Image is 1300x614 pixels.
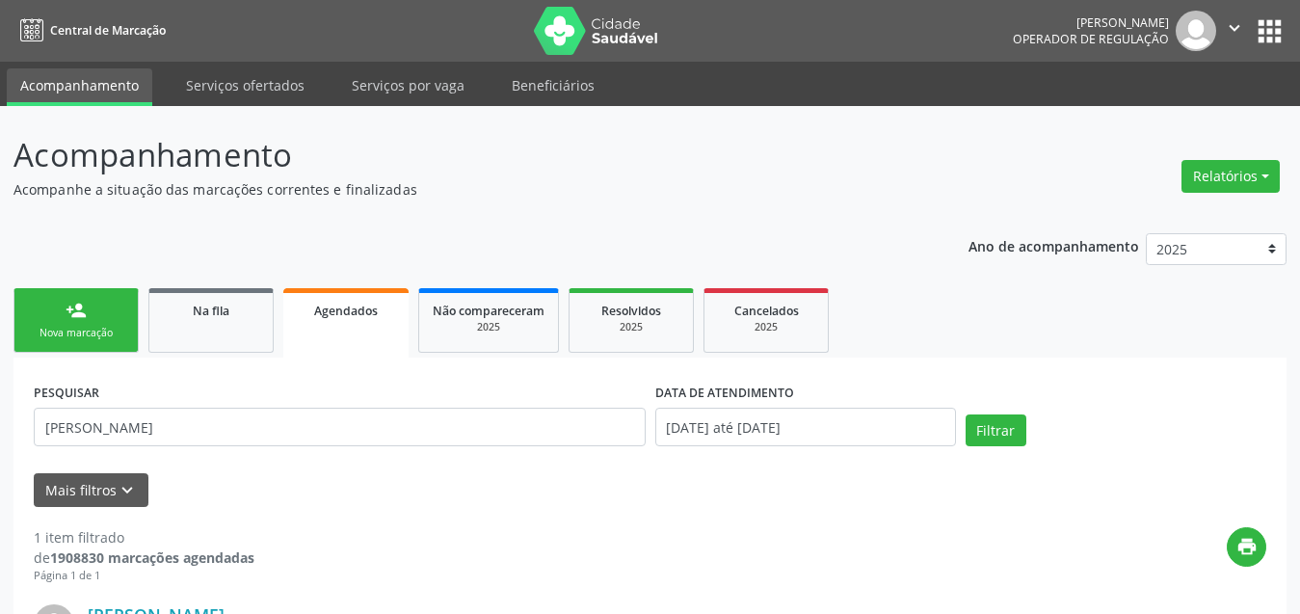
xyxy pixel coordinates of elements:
[1216,11,1253,51] button: 
[34,547,254,568] div: de
[655,408,956,446] input: Selecione um intervalo
[601,303,661,319] span: Resolvidos
[193,303,229,319] span: Na fila
[34,378,99,408] label: PESQUISAR
[1236,536,1258,557] i: print
[7,68,152,106] a: Acompanhamento
[655,378,794,408] label: DATA DE ATENDIMENTO
[34,408,646,446] input: Nome, código do beneficiário ou CPF
[1227,527,1266,567] button: print
[13,179,905,200] p: Acompanhe a situação das marcações correntes e finalizadas
[966,414,1026,447] button: Filtrar
[172,68,318,102] a: Serviços ofertados
[968,233,1139,257] p: Ano de acompanhamento
[1176,11,1216,51] img: img
[433,303,544,319] span: Não compareceram
[1013,14,1169,31] div: [PERSON_NAME]
[1181,160,1280,193] button: Relatórios
[13,14,166,46] a: Central de Marcação
[13,131,905,179] p: Acompanhamento
[34,568,254,584] div: Página 1 de 1
[34,473,148,507] button: Mais filtroskeyboard_arrow_down
[117,480,138,501] i: keyboard_arrow_down
[734,303,799,319] span: Cancelados
[498,68,608,102] a: Beneficiários
[433,320,544,334] div: 2025
[66,300,87,321] div: person_add
[34,527,254,547] div: 1 item filtrado
[718,320,814,334] div: 2025
[1253,14,1287,48] button: apps
[50,22,166,39] span: Central de Marcação
[583,320,679,334] div: 2025
[338,68,478,102] a: Serviços por vaga
[1013,31,1169,47] span: Operador de regulação
[28,326,124,340] div: Nova marcação
[50,548,254,567] strong: 1908830 marcações agendadas
[314,303,378,319] span: Agendados
[1224,17,1245,39] i: 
